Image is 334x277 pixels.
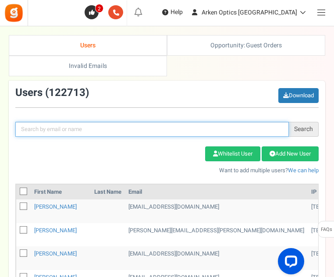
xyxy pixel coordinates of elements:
a: Whitelist User [205,146,260,162]
h3: Users ( ) [15,87,89,99]
a: We can help [288,166,319,174]
p: Want to add multiple users? [15,167,319,175]
img: Gratisfaction [4,3,24,23]
div: Search [289,122,319,137]
a: Users [9,35,167,56]
span: Help [168,8,183,17]
th: First Name [31,185,91,200]
input: Search by email or name [15,122,289,137]
a: [PERSON_NAME] [34,226,77,234]
td: [PERSON_NAME][EMAIL_ADDRESS][PERSON_NAME][DOMAIN_NAME] [125,223,308,247]
a: 2 [85,5,105,19]
a: Invalid Emails [9,56,167,76]
a: [PERSON_NAME] [34,249,77,258]
th: Email [125,185,308,200]
a: Menu [313,4,330,21]
a: Opportunity: Guest Orders [167,35,325,56]
span: 2 [95,4,103,13]
a: [PERSON_NAME] [34,202,77,211]
td: [EMAIL_ADDRESS][DOMAIN_NAME] [125,199,308,223]
a: Add New User [262,146,319,162]
a: Help [159,5,186,19]
a: Download [278,88,319,103]
td: [EMAIL_ADDRESS][DOMAIN_NAME] [125,246,308,270]
span: Arken Optics [GEOGRAPHIC_DATA] [202,8,297,17]
span: 122713 [49,85,85,100]
span: FAQs [320,221,332,238]
th: Last Name [91,185,125,200]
